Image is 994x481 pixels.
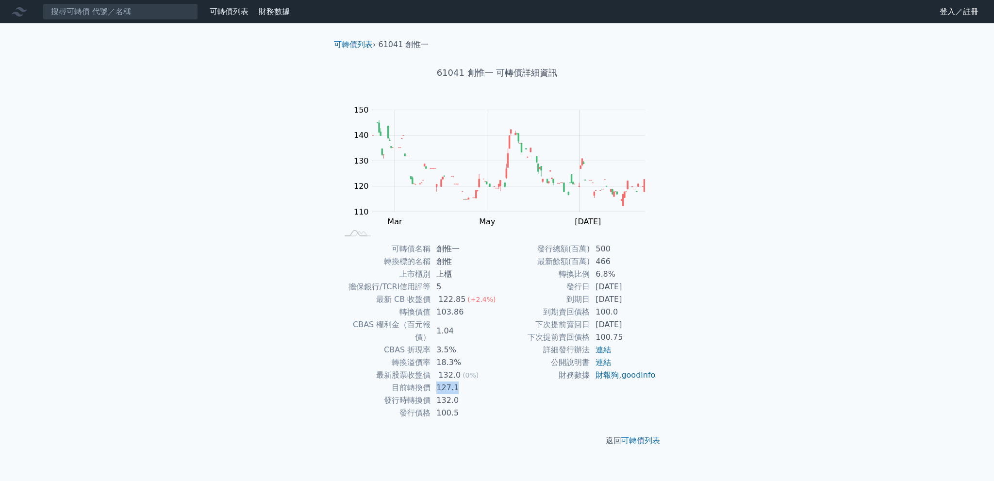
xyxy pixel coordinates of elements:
td: 創惟 [431,255,497,268]
td: 3.5% [431,344,497,356]
li: 61041 創惟一 [379,39,429,50]
p: 返回 [326,435,668,447]
div: 132.0 [436,369,463,381]
tspan: 110 [354,207,369,216]
a: goodinfo [621,370,655,380]
a: 可轉債列表 [621,436,660,445]
td: 發行總額(百萬) [497,243,590,255]
td: 擔保銀行/TCRI信用評等 [338,281,431,293]
td: 5 [431,281,497,293]
div: 聊天小工具 [945,434,994,481]
td: 最新 CB 收盤價 [338,293,431,306]
td: 可轉債名稱 [338,243,431,255]
a: 可轉債列表 [334,40,373,49]
a: 連結 [596,358,611,367]
td: 6.8% [590,268,656,281]
td: 轉換比例 [497,268,590,281]
td: 18.3% [431,356,497,369]
td: [DATE] [590,293,656,306]
td: 公開說明書 [497,356,590,369]
a: 可轉債列表 [210,7,248,16]
td: 到期日 [497,293,590,306]
td: 下次提前賣回日 [497,318,590,331]
a: 財務數據 [259,7,290,16]
a: 財報狗 [596,370,619,380]
td: 100.5 [431,407,497,419]
td: 466 [590,255,656,268]
td: [DATE] [590,281,656,293]
td: 500 [590,243,656,255]
h1: 61041 創惟一 可轉債詳細資訊 [326,66,668,80]
tspan: 120 [354,182,369,191]
td: 財務數據 [497,369,590,381]
td: 127.1 [431,381,497,394]
a: 登入／註冊 [932,4,986,19]
td: 103.86 [431,306,497,318]
td: 發行價格 [338,407,431,419]
td: CBAS 權利金（百元報價） [338,318,431,344]
td: 創惟一 [431,243,497,255]
g: Chart [349,105,660,226]
td: 最新餘額(百萬) [497,255,590,268]
td: 詳細發行辦法 [497,344,590,356]
span: (+2.4%) [467,296,496,303]
tspan: 150 [354,105,369,115]
td: 100.0 [590,306,656,318]
td: 轉換溢價率 [338,356,431,369]
span: (0%) [463,371,479,379]
g: Series [372,120,645,206]
tspan: [DATE] [575,217,601,226]
td: 到期賣回價格 [497,306,590,318]
tspan: Mar [387,217,402,226]
td: 100.75 [590,331,656,344]
input: 搜尋可轉債 代號／名稱 [43,3,198,20]
tspan: May [479,217,495,226]
td: 1.04 [431,318,497,344]
td: 轉換價值 [338,306,431,318]
td: 最新股票收盤價 [338,369,431,381]
td: , [590,369,656,381]
td: 轉換標的名稱 [338,255,431,268]
iframe: Chat Widget [945,434,994,481]
td: 目前轉換價 [338,381,431,394]
li: › [334,39,376,50]
a: 連結 [596,345,611,354]
td: [DATE] [590,318,656,331]
td: 上市櫃別 [338,268,431,281]
td: 132.0 [431,394,497,407]
td: 發行日 [497,281,590,293]
td: CBAS 折現率 [338,344,431,356]
tspan: 130 [354,156,369,166]
td: 發行時轉換價 [338,394,431,407]
td: 上櫃 [431,268,497,281]
div: 122.85 [436,293,467,306]
tspan: 140 [354,131,369,140]
td: 下次提前賣回價格 [497,331,590,344]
